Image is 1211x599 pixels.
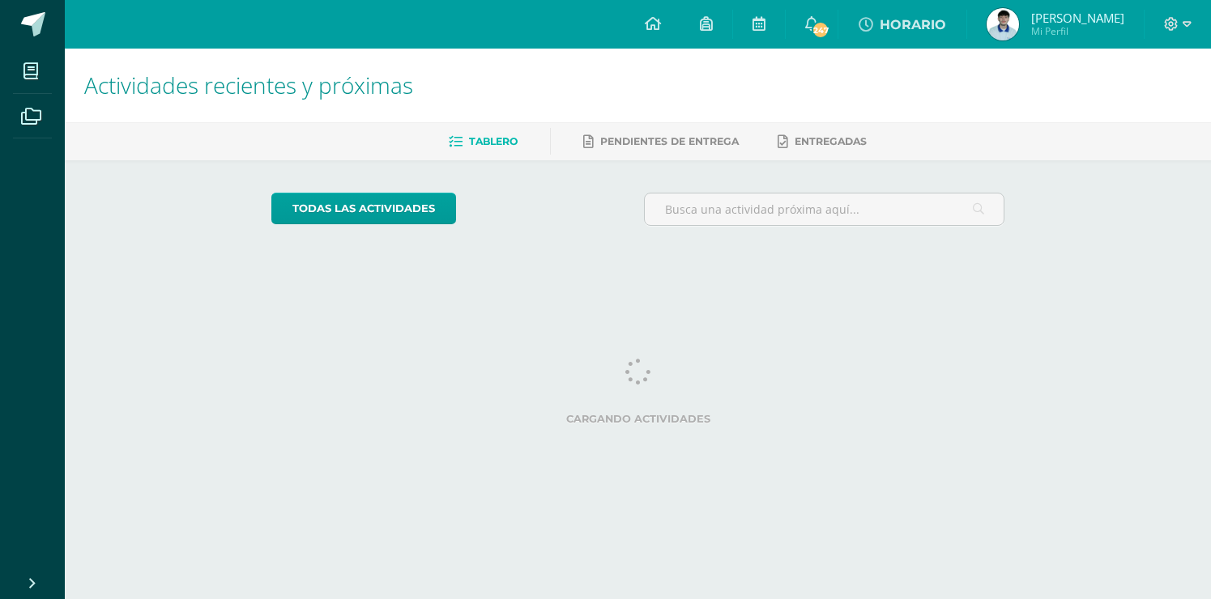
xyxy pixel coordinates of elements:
[84,70,413,100] span: Actividades recientes y próximas
[449,129,518,155] a: Tablero
[1031,24,1124,38] span: Mi Perfil
[469,135,518,147] span: Tablero
[795,135,867,147] span: Entregadas
[583,129,739,155] a: Pendientes de entrega
[271,193,456,224] a: todas las Actividades
[880,17,946,32] span: HORARIO
[600,135,739,147] span: Pendientes de entrega
[778,129,867,155] a: Entregadas
[645,193,1004,225] input: Busca una actividad próxima aquí...
[812,21,829,39] span: 247
[987,8,1019,40] img: 98d456fd146a067c01313444e34d8adb.png
[271,413,1004,425] label: Cargando actividades
[1031,10,1124,26] span: [PERSON_NAME]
